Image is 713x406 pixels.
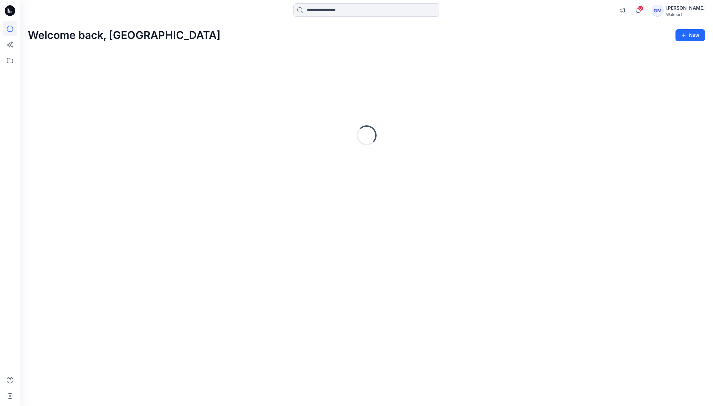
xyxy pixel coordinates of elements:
[666,12,705,17] div: Walmart
[652,5,664,17] div: GM
[638,6,643,11] span: 6
[666,4,705,12] div: [PERSON_NAME]
[675,29,705,41] button: New
[28,29,221,42] h2: Welcome back, [GEOGRAPHIC_DATA]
